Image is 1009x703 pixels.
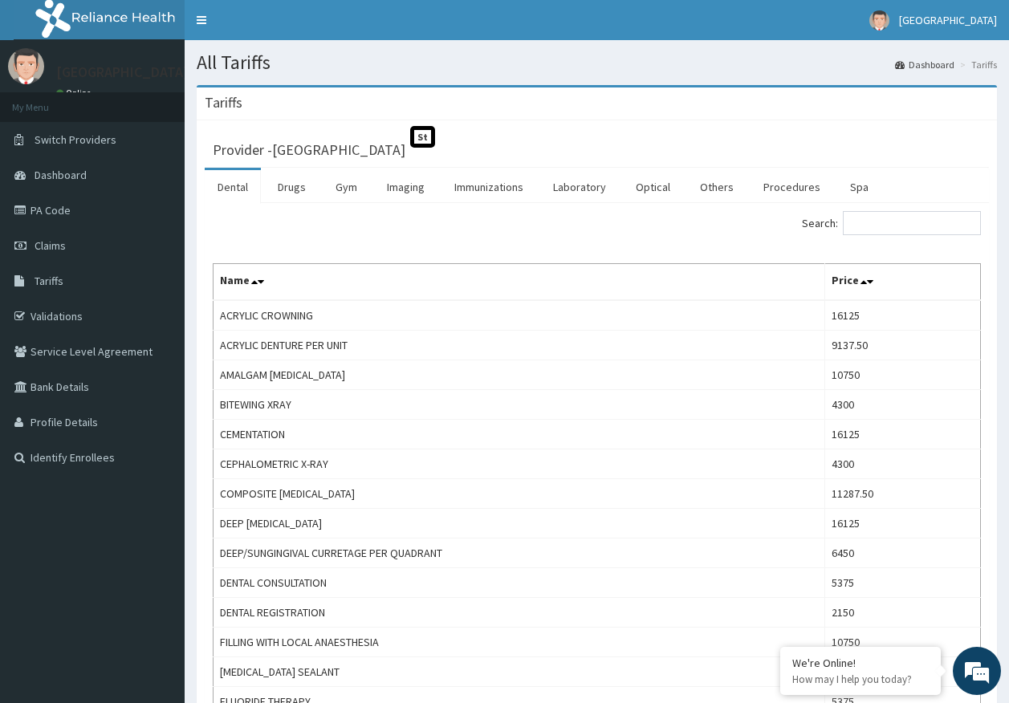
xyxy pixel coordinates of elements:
[410,126,435,148] span: St
[825,390,981,420] td: 4300
[35,168,87,182] span: Dashboard
[214,568,825,598] td: DENTAL CONSULTATION
[825,420,981,449] td: 16125
[895,58,954,71] a: Dashboard
[214,657,825,687] td: [MEDICAL_DATA] SEALANT
[825,568,981,598] td: 5375
[214,538,825,568] td: DEEP/SUNGINGIVAL CURRETAGE PER QUADRANT
[205,95,242,110] h3: Tariffs
[825,509,981,538] td: 16125
[441,170,536,204] a: Immunizations
[197,52,997,73] h1: All Tariffs
[265,170,319,204] a: Drugs
[792,673,929,686] p: How may I help you today?
[213,143,405,157] h3: Provider - [GEOGRAPHIC_DATA]
[8,48,44,84] img: User Image
[687,170,747,204] a: Others
[374,170,437,204] a: Imaging
[323,170,370,204] a: Gym
[205,170,261,204] a: Dental
[869,10,889,30] img: User Image
[623,170,683,204] a: Optical
[214,479,825,509] td: COMPOSITE [MEDICAL_DATA]
[825,331,981,360] td: 9137.50
[825,628,981,657] td: 10750
[825,449,981,479] td: 4300
[825,300,981,331] td: 16125
[956,58,997,71] li: Tariffs
[56,87,95,99] a: Online
[825,360,981,390] td: 10750
[214,360,825,390] td: AMALGAM [MEDICAL_DATA]
[214,390,825,420] td: BITEWING XRAY
[214,331,825,360] td: ACRYLIC DENTURE PER UNIT
[843,211,981,235] input: Search:
[837,170,881,204] a: Spa
[540,170,619,204] a: Laboratory
[751,170,833,204] a: Procedures
[214,509,825,538] td: DEEP [MEDICAL_DATA]
[825,598,981,628] td: 2150
[35,238,66,253] span: Claims
[825,538,981,568] td: 6450
[56,65,189,79] p: [GEOGRAPHIC_DATA]
[214,449,825,479] td: CEPHALOMETRIC X-RAY
[792,656,929,670] div: We're Online!
[214,420,825,449] td: CEMENTATION
[35,132,116,147] span: Switch Providers
[214,598,825,628] td: DENTAL REGISTRATION
[35,274,63,288] span: Tariffs
[214,628,825,657] td: FILLING WITH LOCAL ANAESTHESIA
[825,479,981,509] td: 11287.50
[802,211,981,235] label: Search:
[214,264,825,301] th: Name
[214,300,825,331] td: ACRYLIC CROWNING
[899,13,997,27] span: [GEOGRAPHIC_DATA]
[825,264,981,301] th: Price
